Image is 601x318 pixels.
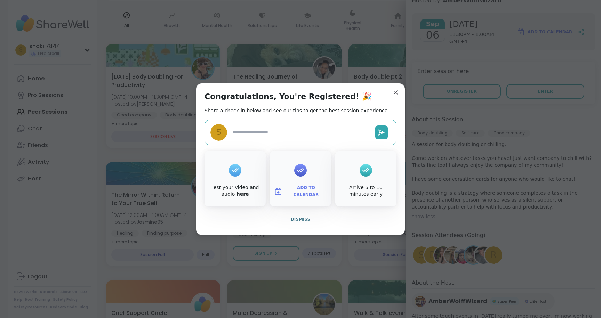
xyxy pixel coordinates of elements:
button: Add to Calendar [271,184,330,199]
button: Dismiss [205,212,396,227]
div: Arrive 5 to 10 minutes early [337,184,395,198]
h2: Share a check-in below and see our tips to get the best session experience. [205,107,389,114]
span: Add to Calendar [285,185,327,198]
h1: Congratulations, You're Registered! 🎉 [205,92,371,101]
span: Dismiss [291,217,310,222]
a: here [237,191,249,197]
img: ShareWell Logomark [274,187,282,196]
div: Test your video and audio [206,184,264,198]
span: s [216,126,222,138]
